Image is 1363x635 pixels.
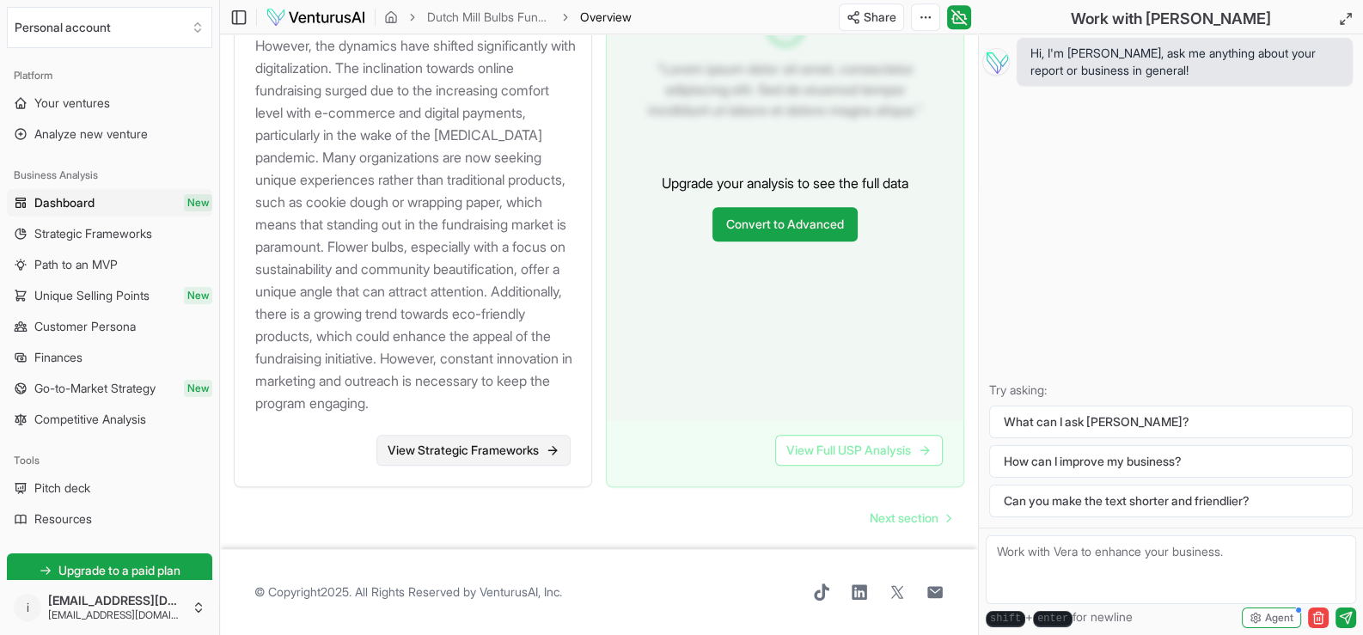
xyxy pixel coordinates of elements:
[34,225,152,242] span: Strategic Frameworks
[7,7,212,48] button: Select an organization
[34,125,148,143] span: Analyze new venture
[7,344,212,371] a: Finances
[34,510,92,528] span: Resources
[7,120,212,148] a: Analyze new venture
[775,435,943,466] a: View Full USP Analysis
[427,9,551,26] a: Dutch Mill Bulbs Fundraising
[870,510,938,527] span: Next section
[7,587,212,628] button: i[EMAIL_ADDRESS][DOMAIN_NAME][EMAIL_ADDRESS][DOMAIN_NAME]
[48,593,185,608] span: [EMAIL_ADDRESS][DOMAIN_NAME]
[7,447,212,474] div: Tools
[712,207,858,241] a: Convert to Advanced
[7,189,212,217] a: DashboardNew
[839,3,904,31] button: Share
[7,162,212,189] div: Business Analysis
[184,194,212,211] span: New
[254,583,562,601] span: © Copyright 2025 . All Rights Reserved by .
[989,382,1353,399] p: Try asking:
[1030,45,1339,79] span: Hi, I'm [PERSON_NAME], ask me anything about your report or business in general!
[7,282,212,309] a: Unique Selling PointsNew
[989,485,1353,517] button: Can you make the text shorter and friendlier?
[7,62,212,89] div: Platform
[1242,608,1301,628] button: Agent
[7,375,212,402] a: Go-to-Market StrategyNew
[34,287,150,304] span: Unique Selling Points
[864,9,896,26] span: Share
[986,608,1133,627] span: + for newline
[48,608,185,622] span: [EMAIL_ADDRESS][DOMAIN_NAME]
[1265,611,1293,625] span: Agent
[34,318,136,335] span: Customer Persona
[34,380,156,397] span: Go-to-Market Strategy
[989,445,1353,478] button: How can I improve my business?
[7,220,212,247] a: Strategic Frameworks
[856,501,964,535] nav: pagination
[856,501,964,535] a: Go to next page
[1033,611,1073,627] kbd: enter
[184,380,212,397] span: New
[480,584,559,599] a: VenturusAI, Inc
[384,9,632,26] nav: breadcrumb
[34,411,146,428] span: Competitive Analysis
[34,194,95,211] span: Dashboard
[7,553,212,588] a: Upgrade to a paid plan
[580,9,632,26] span: Overview
[7,474,212,502] a: Pitch deck
[7,89,212,117] a: Your ventures
[34,95,110,112] span: Your ventures
[7,505,212,533] a: Resources
[184,287,212,304] span: New
[7,251,212,278] a: Path to an MVP
[266,7,366,27] img: logo
[34,479,90,497] span: Pitch deck
[662,173,908,193] p: Upgrade your analysis to see the full data
[989,406,1353,438] button: What can I ask [PERSON_NAME]?
[986,611,1025,627] kbd: shift
[7,406,212,433] a: Competitive Analysis
[34,349,83,366] span: Finances
[7,313,212,340] a: Customer Persona
[58,562,180,579] span: Upgrade to a paid plan
[14,594,41,621] span: i
[376,435,571,466] a: View Strategic Frameworks
[1071,7,1271,31] h2: Work with [PERSON_NAME]
[982,48,1010,76] img: Vera
[34,256,118,273] span: Path to an MVP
